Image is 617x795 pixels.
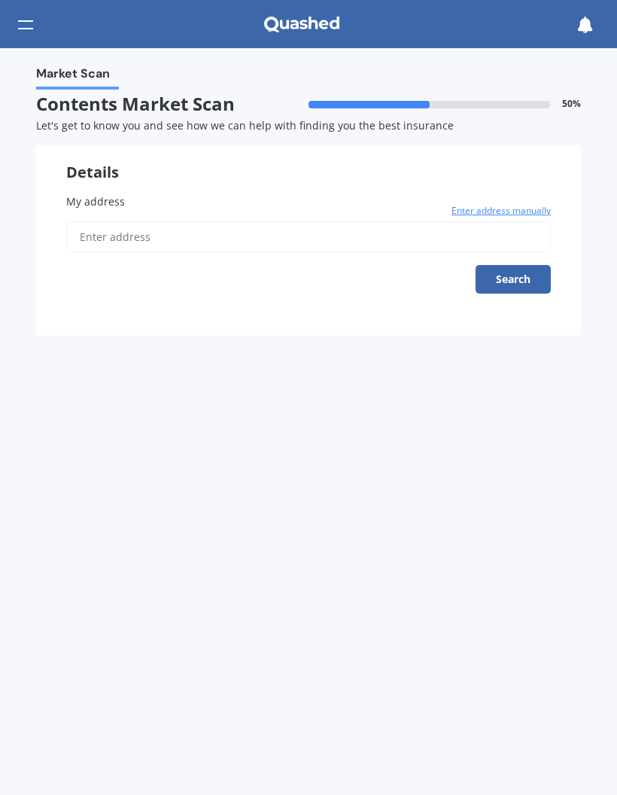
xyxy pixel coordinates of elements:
[562,99,581,109] span: 50 %
[36,93,308,115] span: Contents Market Scan
[476,265,551,294] button: Search
[36,145,581,181] div: Details
[66,221,551,253] input: Enter address
[451,203,551,218] span: Enter address manually
[66,194,125,209] span: My address
[36,66,110,87] span: Market Scan
[36,118,454,132] span: Let's get to know you and see how we can help with finding you the best insurance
